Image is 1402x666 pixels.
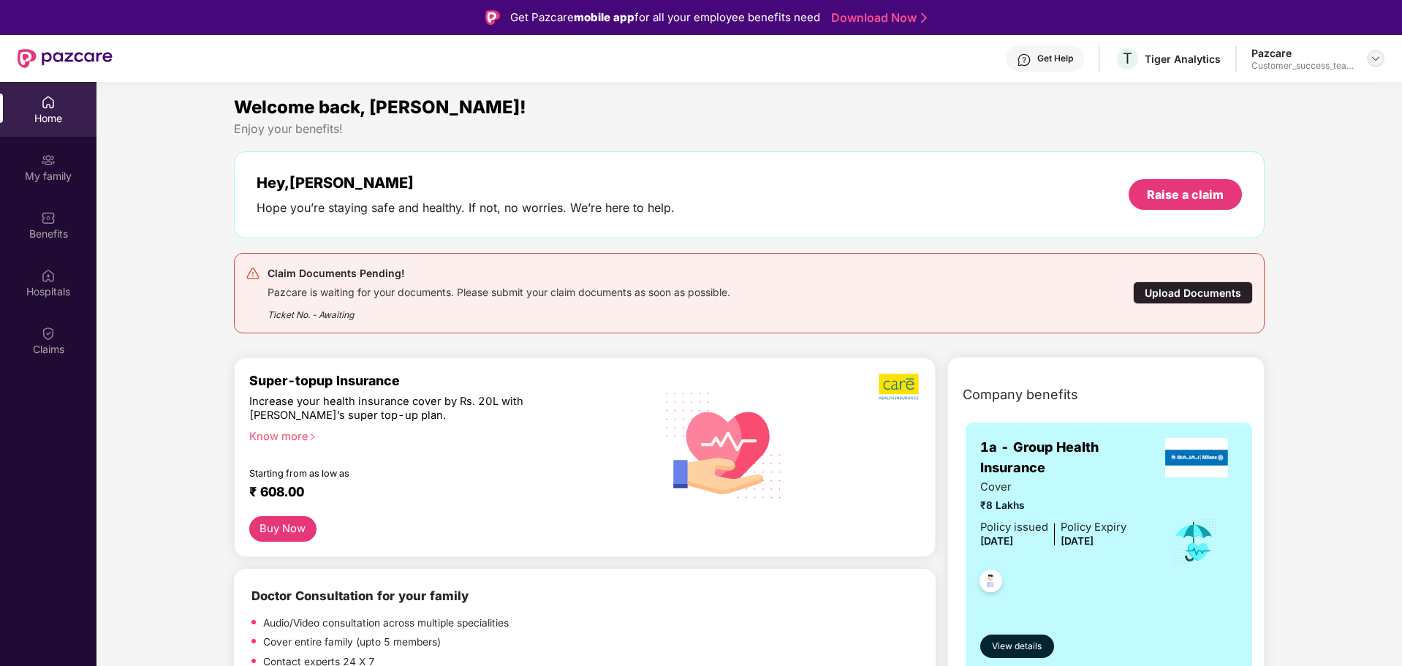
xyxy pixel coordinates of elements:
[1145,52,1221,66] div: Tiger Analytics
[18,49,113,68] img: New Pazcare Logo
[921,10,927,26] img: Stroke
[1061,535,1094,547] span: [DATE]
[980,635,1054,658] button: View details
[308,433,317,441] span: right
[268,265,730,282] div: Claim Documents Pending!
[1147,186,1224,203] div: Raise a claim
[249,516,317,542] button: Buy Now
[1370,53,1382,64] img: svg+xml;base64,PHN2ZyBpZD0iRHJvcGRvd24tMzJ4MzIiIHhtbG5zPSJodHRwOi8vd3d3LnczLm9yZy8yMDAwL3N2ZyIgd2...
[41,211,56,225] img: svg+xml;base64,PHN2ZyBpZD0iQmVuZWZpdHMiIHhtbG5zPSJodHRwOi8vd3d3LnczLm9yZy8yMDAwL3N2ZyIgd2lkdGg9Ij...
[1061,519,1126,536] div: Policy Expiry
[510,9,820,26] div: Get Pazcare for all your employee benefits need
[1017,53,1031,67] img: svg+xml;base64,PHN2ZyBpZD0iSGVscC0zMngzMiIgeG1sbnM9Imh0dHA6Ly93d3cudzMub3JnLzIwMDAvc3ZnIiB3aWR0aD...
[234,121,1265,137] div: Enjoy your benefits!
[1037,53,1073,64] div: Get Help
[1133,281,1253,304] div: Upload Documents
[980,437,1156,479] span: 1a - Group Health Insurance
[249,468,579,478] div: Starting from as low as
[1123,50,1132,67] span: T
[1251,46,1354,60] div: Pazcare
[268,299,730,322] div: Ticket No. - Awaiting
[654,374,794,515] img: svg+xml;base64,PHN2ZyB4bWxucz0iaHR0cDovL3d3dy53My5vcmcvMjAwMC9zdmciIHhtbG5zOnhsaW5rPSJodHRwOi8vd3...
[263,616,509,632] p: Audio/Video consultation across multiple specialities
[980,535,1013,547] span: [DATE]
[251,589,469,603] b: Doctor Consultation for your family
[249,395,577,423] div: Increase your health insurance cover by Rs. 20L with [PERSON_NAME]’s super top-up plan.
[963,385,1078,405] span: Company benefits
[246,266,260,281] img: svg+xml;base64,PHN2ZyB4bWxucz0iaHR0cDovL3d3dy53My5vcmcvMjAwMC9zdmciIHdpZHRoPSIyNCIgaGVpZ2h0PSIyNC...
[1165,438,1228,477] img: insurerLogo
[1170,518,1218,566] img: icon
[263,635,441,651] p: Cover entire family (upto 5 members)
[41,95,56,110] img: svg+xml;base64,PHN2ZyBpZD0iSG9tZSIgeG1sbnM9Imh0dHA6Ly93d3cudzMub3JnLzIwMDAvc3ZnIiB3aWR0aD0iMjAiIG...
[574,10,634,24] strong: mobile app
[992,640,1042,654] span: View details
[257,200,675,216] div: Hope you’re staying safe and healthy. If not, no worries. We’re here to help.
[980,479,1126,496] span: Cover
[249,484,626,502] div: ₹ 608.00
[485,10,500,25] img: Logo
[249,373,641,388] div: Super-topup Insurance
[234,97,526,118] span: Welcome back, [PERSON_NAME]!
[249,430,632,440] div: Know more
[41,153,56,167] img: svg+xml;base64,PHN2ZyB3aWR0aD0iMjAiIGhlaWdodD0iMjAiIHZpZXdCb3g9IjAgMCAyMCAyMCIgZmlsbD0ibm9uZSIgeG...
[879,373,920,401] img: b5dec4f62d2307b9de63beb79f102df3.png
[980,519,1048,536] div: Policy issued
[268,282,730,299] div: Pazcare is waiting for your documents. Please submit your claim documents as soon as possible.
[257,174,675,192] div: Hey, [PERSON_NAME]
[973,565,1009,601] img: svg+xml;base64,PHN2ZyB4bWxucz0iaHR0cDovL3d3dy53My5vcmcvMjAwMC9zdmciIHdpZHRoPSI0OC45NDMiIGhlaWdodD...
[41,268,56,283] img: svg+xml;base64,PHN2ZyBpZD0iSG9zcGl0YWxzIiB4bWxucz0iaHR0cDovL3d3dy53My5vcmcvMjAwMC9zdmciIHdpZHRoPS...
[41,326,56,341] img: svg+xml;base64,PHN2ZyBpZD0iQ2xhaW0iIHhtbG5zPSJodHRwOi8vd3d3LnczLm9yZy8yMDAwL3N2ZyIgd2lkdGg9IjIwIi...
[1251,60,1354,72] div: Customer_success_team_lead
[980,498,1126,514] span: ₹8 Lakhs
[831,10,922,26] a: Download Now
